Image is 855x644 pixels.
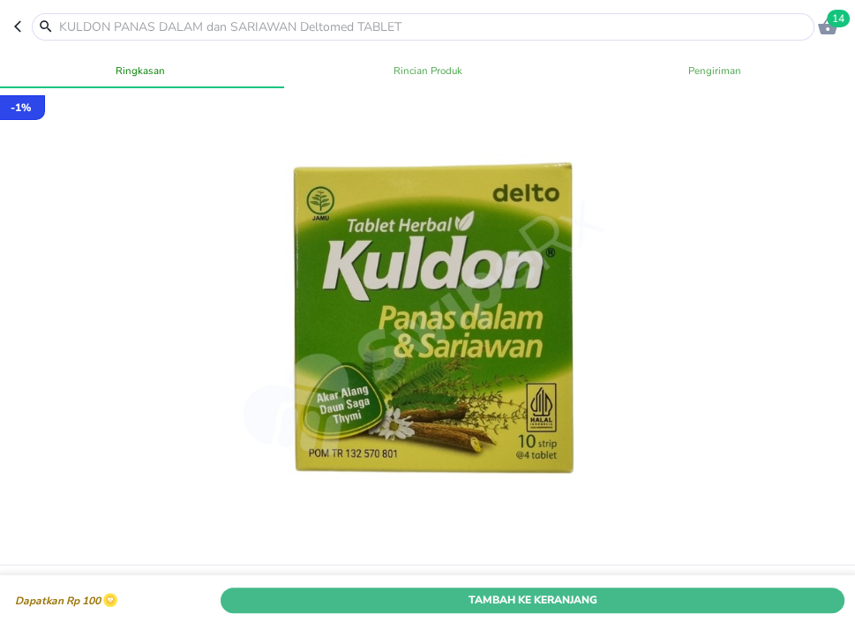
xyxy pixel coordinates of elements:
[234,590,831,609] span: Tambah Ke Keranjang
[295,62,561,79] span: Rincian Produk
[814,13,841,40] button: 14
[221,587,844,612] button: Tambah Ke Keranjang
[11,595,101,607] p: Dapatkan Rp 100
[827,10,850,27] span: 14
[581,62,848,79] span: Pengiriman
[7,62,274,79] span: Ringkasan
[11,100,31,116] p: - 1 %
[57,18,810,36] input: KULDON PANAS DALAM dan SARIAWAN Deltomed TABLET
